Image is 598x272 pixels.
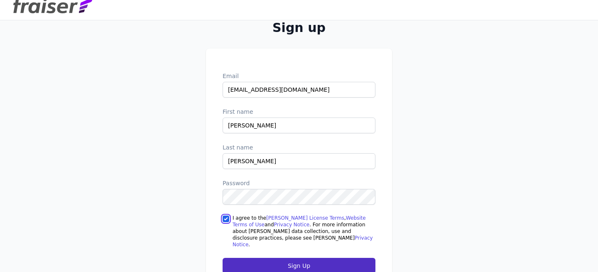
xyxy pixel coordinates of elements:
[274,222,310,228] a: Privacy Notice
[266,215,344,221] a: [PERSON_NAME] License Terms
[233,215,366,228] a: Website Terms of Use
[223,179,375,187] label: Password
[233,235,373,247] a: Privacy Notice
[223,108,375,116] label: First name
[206,20,392,35] h2: Sign up
[223,72,375,80] label: Email
[233,215,375,248] label: I agree to the , and . For more information about [PERSON_NAME] data collection, use and disclosu...
[223,143,375,152] label: Last name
